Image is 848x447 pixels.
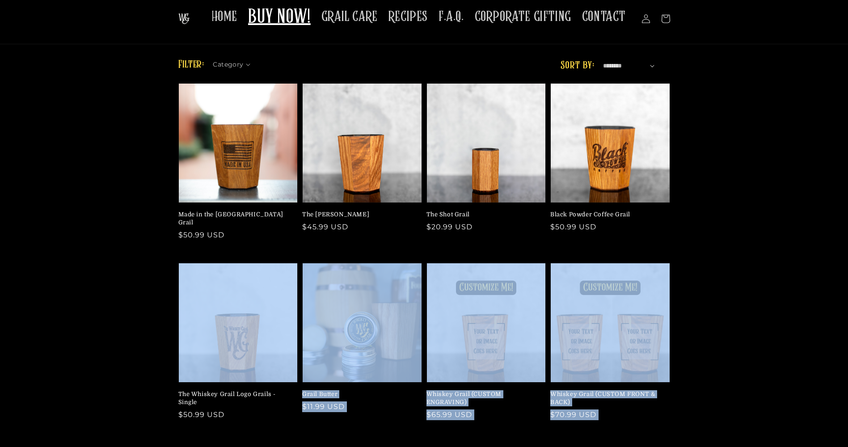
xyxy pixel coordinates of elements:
a: CORPORATE GIFTING [469,3,577,31]
span: HOME [211,8,237,25]
span: F.A.Q. [439,8,464,25]
h2: Filter: [178,57,204,73]
a: The Whiskey Grail Logo Grails - Single [178,390,293,406]
a: Whiskey Grail (CUSTOM FRONT & BACK) [550,390,665,406]
span: RECIPES [388,8,428,25]
a: The [PERSON_NAME] [302,211,417,219]
img: The Whiskey Grail [178,13,190,24]
span: GRAIL CARE [321,8,378,25]
span: BUY NOW! [248,5,311,30]
a: Black Powder Coffee Grail [550,211,665,219]
a: Whiskey Grail (CUSTOM ENGRAVING) [426,390,541,406]
span: CONTACT [582,8,626,25]
a: F.A.Q. [433,3,469,31]
span: CORPORATE GIFTING [475,8,571,25]
a: HOME [206,3,243,31]
a: GRAIL CARE [316,3,383,31]
a: Made in the [GEOGRAPHIC_DATA] Grail [178,211,293,227]
a: RECIPES [383,3,433,31]
span: Category [213,60,243,69]
a: CONTACT [577,3,631,31]
a: The Shot Grail [426,211,541,219]
summary: Category [213,58,256,67]
label: Sort by: [561,60,594,71]
a: Grail Butter [302,390,417,398]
